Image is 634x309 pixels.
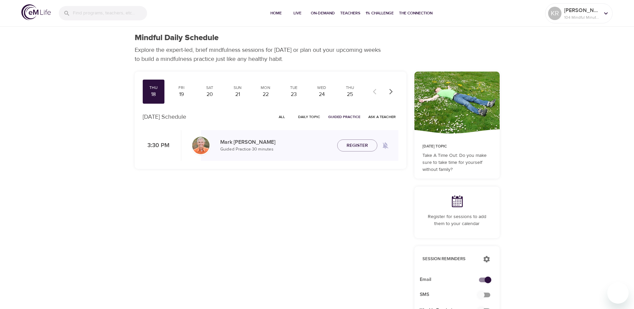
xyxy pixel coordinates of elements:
div: 24 [313,91,330,98]
div: Wed [313,85,330,91]
div: Mon [257,85,274,91]
div: 18 [145,91,162,98]
span: Daily Topic [298,114,320,120]
span: Guided Practice [328,114,360,120]
h1: Mindful Daily Schedule [135,33,219,43]
div: 22 [257,91,274,98]
button: Ask a Teacher [366,112,398,122]
button: Daily Topic [295,112,323,122]
button: All [271,112,293,122]
p: Take A Time Out: Do you make sure to take time for yourself without family? [422,152,492,173]
div: 25 [342,91,358,98]
div: 21 [229,91,246,98]
div: 20 [201,91,218,98]
span: Email [420,276,484,283]
span: Home [268,10,284,17]
p: Mark [PERSON_NAME] [220,138,332,146]
span: Ask a Teacher [368,114,396,120]
span: 1% Challenge [366,10,394,17]
p: 104 Mindful Minutes [564,14,600,20]
div: Sat [201,85,218,91]
img: Mark_Pirtle-min.jpg [192,137,210,154]
div: 23 [285,91,302,98]
div: Thu [145,85,162,91]
p: Register for sessions to add them to your calendar [422,213,492,227]
p: Session Reminders [422,256,476,263]
button: Register [337,139,377,152]
span: On-Demand [311,10,335,17]
iframe: Button to launch messaging window [607,282,629,304]
p: [DATE] Topic [422,143,492,149]
span: Remind me when a class goes live every Thursday at 3:30 PM [377,137,393,153]
span: Teachers [340,10,360,17]
p: Guided Practice · 30 minutes [220,146,332,153]
p: [DATE] Schedule [143,112,186,121]
span: Live [289,10,305,17]
span: Register [347,141,368,150]
img: logo [21,4,51,20]
div: Tue [285,85,302,91]
div: Fri [173,85,190,91]
p: [PERSON_NAME] [564,6,600,14]
div: KR [548,7,561,20]
input: Find programs, teachers, etc... [73,6,147,20]
p: 3:30 PM [143,141,169,150]
div: Sun [229,85,246,91]
p: Explore the expert-led, brief mindfulness sessions for [DATE] or plan out your upcoming weeks to ... [135,45,385,64]
div: Thu [342,85,358,91]
span: All [274,114,290,120]
button: Guided Practice [326,112,363,122]
span: SMS [420,291,484,298]
span: The Connection [399,10,432,17]
div: 19 [173,91,190,98]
